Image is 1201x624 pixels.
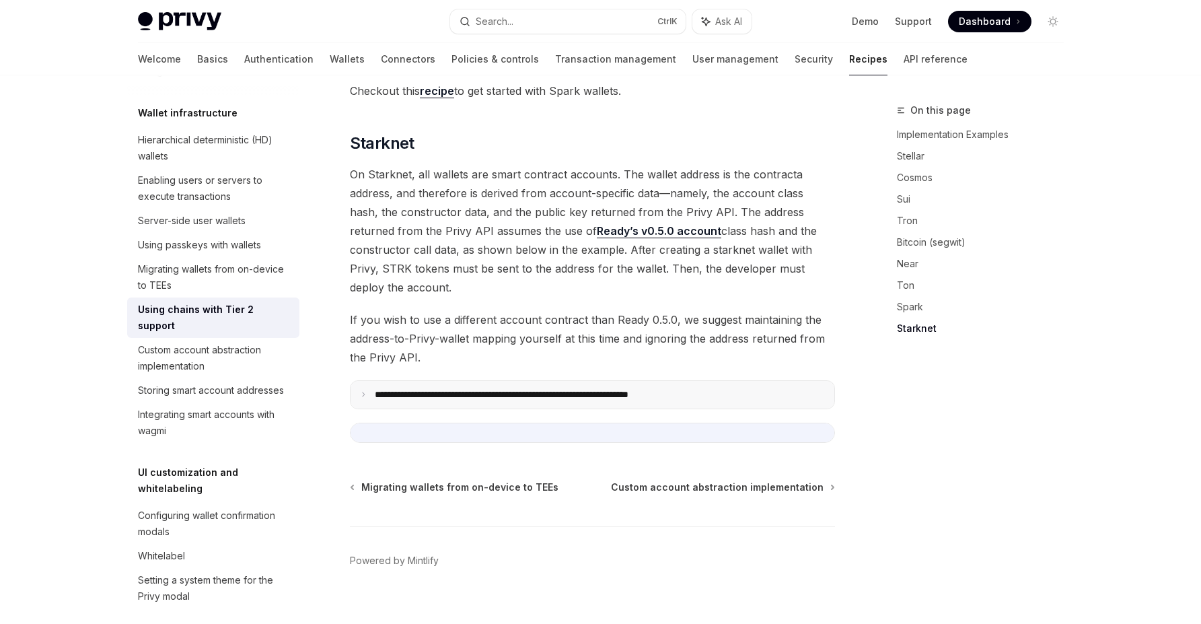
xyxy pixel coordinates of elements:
[350,81,835,100] span: Checkout this to get started with Spark wallets.
[897,210,1075,232] a: Tron
[555,43,676,75] a: Transaction management
[692,43,778,75] a: User management
[692,9,752,34] button: Ask AI
[127,168,299,209] a: Enabling users or servers to execute transactions
[897,296,1075,318] a: Spark
[611,481,834,494] a: Custom account abstraction implementation
[138,105,238,121] h5: Wallet infrastructure
[127,257,299,298] a: Migrating wallets from on-device to TEEs
[476,13,513,30] div: Search...
[350,310,835,367] span: If you wish to use a different account contract than Ready 0.5.0, we suggest maintaining the addr...
[361,481,558,494] span: Migrating wallets from on-device to TEEs
[138,302,291,334] div: Using chains with Tier 2 support
[657,16,678,27] span: Ctrl K
[897,318,1075,339] a: Starknet
[127,378,299,403] a: Storing smart account addresses
[849,43,887,75] a: Recipes
[895,15,932,28] a: Support
[897,275,1075,296] a: Ton
[138,464,299,497] h5: UI customization and whitelabeling
[1042,11,1064,32] button: Toggle dark mode
[127,504,299,544] a: Configuring wallet confirmation modals
[197,43,228,75] a: Basics
[127,403,299,443] a: Integrating smart accounts with wagmi
[138,237,261,253] div: Using passkeys with wallets
[127,128,299,168] a: Hierarchical deterministic (HD) wallets
[795,43,833,75] a: Security
[350,133,414,154] span: Starknet
[597,224,721,238] a: Ready’s v0.5.0 account
[611,481,824,494] span: Custom account abstraction implementation
[451,43,539,75] a: Policies & controls
[959,15,1011,28] span: Dashboard
[897,145,1075,167] a: Stellar
[852,15,879,28] a: Demo
[138,213,246,229] div: Server-side user wallets
[897,253,1075,275] a: Near
[897,167,1075,188] a: Cosmos
[350,165,835,297] span: On Starknet, all wallets are smart contract accounts. The wallet address is the contracta address...
[138,261,291,293] div: Migrating wallets from on-device to TEEs
[138,132,291,164] div: Hierarchical deterministic (HD) wallets
[138,548,185,564] div: Whitelabel
[897,124,1075,145] a: Implementation Examples
[450,9,686,34] button: Search...CtrlK
[127,544,299,568] a: Whitelabel
[138,572,291,604] div: Setting a system theme for the Privy modal
[351,481,558,494] a: Migrating wallets from on-device to TEEs
[127,298,299,338] a: Using chains with Tier 2 support
[904,43,968,75] a: API reference
[948,11,1031,32] a: Dashboard
[127,568,299,609] a: Setting a system theme for the Privy modal
[381,43,435,75] a: Connectors
[138,172,291,205] div: Enabling users or servers to execute transactions
[897,232,1075,253] a: Bitcoin (segwit)
[127,209,299,233] a: Server-side user wallets
[910,102,971,118] span: On this page
[715,15,742,28] span: Ask AI
[138,407,291,439] div: Integrating smart accounts with wagmi
[138,12,221,31] img: light logo
[420,84,454,98] a: recipe
[330,43,365,75] a: Wallets
[138,508,291,540] div: Configuring wallet confirmation modals
[138,43,181,75] a: Welcome
[897,188,1075,210] a: Sui
[244,43,314,75] a: Authentication
[127,233,299,257] a: Using passkeys with wallets
[138,342,291,374] div: Custom account abstraction implementation
[350,554,439,567] a: Powered by Mintlify
[127,338,299,378] a: Custom account abstraction implementation
[138,382,284,398] div: Storing smart account addresses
